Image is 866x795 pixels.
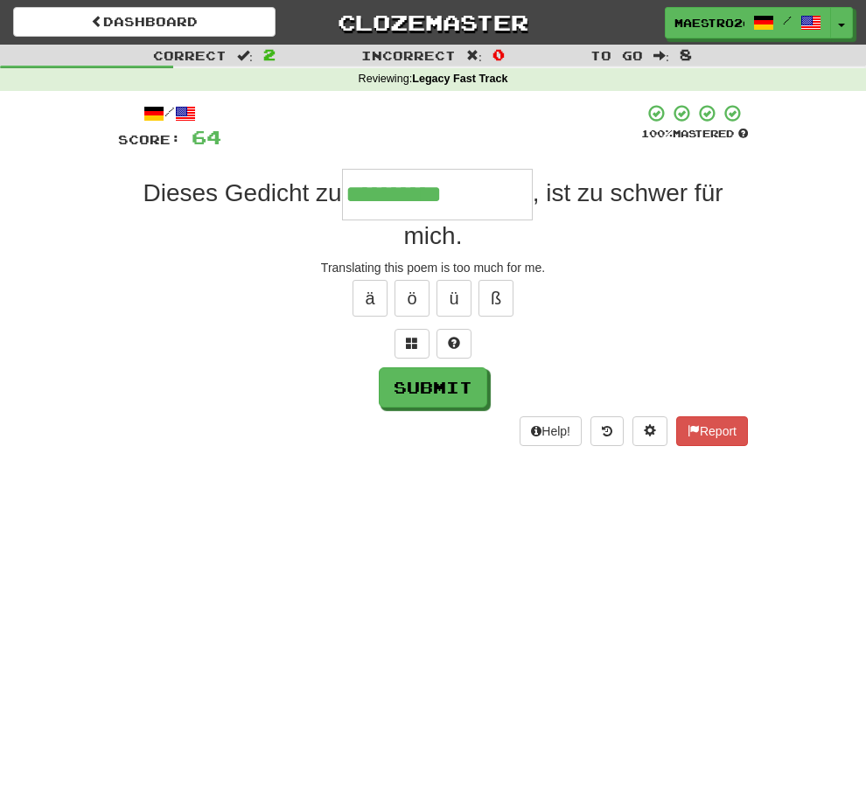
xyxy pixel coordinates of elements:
[466,49,482,61] span: :
[361,48,456,63] span: Incorrect
[404,179,723,249] span: , ist zu schwer für mich.
[412,73,507,85] strong: Legacy Fast Track
[118,103,221,125] div: /
[665,7,831,38] a: Maestro2603 /
[680,45,692,63] span: 8
[353,280,388,317] button: ä
[436,280,471,317] button: ü
[783,14,792,26] span: /
[641,128,673,139] span: 100 %
[263,45,276,63] span: 2
[395,329,430,359] button: Switch sentence to multiple choice alt+p
[674,15,744,31] span: Maestro2603
[153,48,227,63] span: Correct
[13,7,276,37] a: Dashboard
[653,49,669,61] span: :
[143,179,341,206] span: Dieses Gedicht zu
[395,280,430,317] button: ö
[192,126,221,148] span: 64
[590,416,624,446] button: Round history (alt+y)
[676,416,748,446] button: Report
[641,127,748,141] div: Mastered
[436,329,471,359] button: Single letter hint - you only get 1 per sentence and score half the points! alt+h
[302,7,564,38] a: Clozemaster
[379,367,487,408] button: Submit
[478,280,513,317] button: ß
[237,49,253,61] span: :
[492,45,505,63] span: 0
[118,259,748,276] div: Translating this poem is too much for me.
[590,48,643,63] span: To go
[118,132,181,147] span: Score:
[520,416,582,446] button: Help!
